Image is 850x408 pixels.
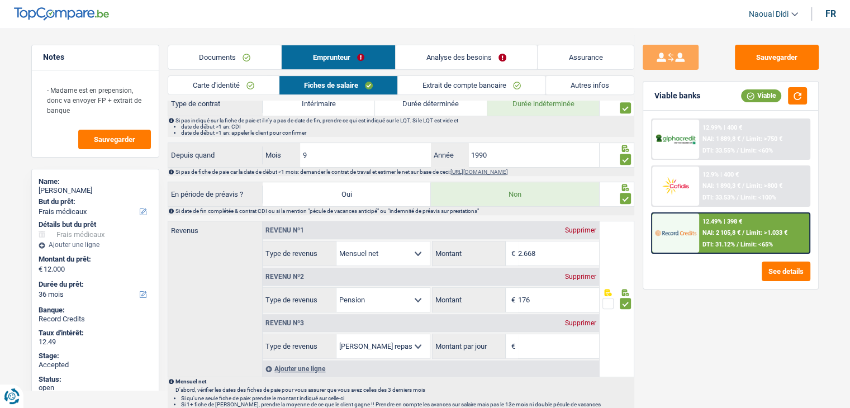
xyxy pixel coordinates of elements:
[746,182,782,189] span: Limit: >800 €
[263,227,307,234] div: Revenu nº1
[431,182,599,206] label: Non
[746,229,787,236] span: Limit: >1.033 €
[39,383,152,392] div: open
[737,194,739,201] span: /
[740,241,773,248] span: Limit: <65%
[562,273,599,280] div: Supprimer
[433,241,506,265] label: Montant
[735,45,819,70] button: Sauvegarder
[546,76,634,94] a: Autres infos
[740,194,776,201] span: Limit: <100%
[39,338,152,347] div: 12.49
[398,76,545,94] a: Extrait de compte bancaire
[396,45,538,69] a: Analyse des besoins
[175,378,633,385] p: Mensuel net
[487,92,600,116] label: Durée indéterminée
[740,5,798,23] a: Naoual Didi
[181,130,633,136] li: date de début <1 an: appeler le client pour confirmer
[737,147,739,154] span: /
[39,177,152,186] div: Name:
[702,147,735,154] span: DTI: 33.55%
[39,265,42,274] span: €
[168,76,279,94] a: Carte d'identité
[431,143,468,167] label: Année
[39,197,150,206] label: But du prêt:
[39,220,152,229] div: Détails but du prêt
[562,320,599,326] div: Supprimer
[39,352,152,360] div: Stage:
[263,334,336,358] label: Type de revenus
[168,186,263,203] label: En période de préavis ?
[538,45,634,69] a: Assurance
[263,288,336,312] label: Type de revenus
[39,186,152,195] div: [PERSON_NAME]
[655,222,696,243] img: Record Credits
[175,169,633,175] div: Si pas de fiche de paie car la date de début <1 mois: demander le contrat de travail et estimer l...
[181,395,633,401] li: Si qu'une seule fiche de paie: prendre le montant indiqué sur celle-ci
[263,182,431,206] label: Oui
[181,401,633,407] li: Si 1+ fiche de [PERSON_NAME], prendre la moyenne de ce que le client gagne !! Prendre en compte l...
[655,175,696,196] img: Cofidis
[175,117,633,136] div: Si pas indiqué sur la fiche de paie et il n'y a pas de date de fin, prendre ce qui est indiqué su...
[468,143,600,167] input: AAAA
[263,320,307,326] div: Revenu nº3
[39,255,150,264] label: Montant du prêt:
[263,241,336,265] label: Type de revenus
[375,92,487,116] label: Durée déterminée
[43,53,148,62] h5: Notes
[825,8,836,19] div: fr
[300,143,431,167] input: MM
[78,130,151,149] button: Sauvegarder
[263,273,307,280] div: Revenu nº2
[702,124,742,131] div: 12.99% | 400 €
[746,135,782,143] span: Limit: >750 €
[741,89,781,102] div: Viable
[282,45,395,69] a: Emprunteur
[506,334,518,358] span: €
[702,218,742,225] div: 12.49% | 398 €
[39,241,152,249] div: Ajouter une ligne
[168,221,263,234] label: Revenus
[14,7,109,21] img: TopCompare Logo
[702,171,739,178] div: 12.9% | 400 €
[433,288,506,312] label: Montant
[654,91,700,101] div: Viable banks
[39,315,152,324] div: Record Credits
[168,45,282,69] a: Documents
[168,95,263,113] label: Type de contrat
[702,194,735,201] span: DTI: 33.53%
[742,135,744,143] span: /
[263,360,599,377] div: Ajouter une ligne
[39,280,150,289] label: Durée du prêt:
[742,182,744,189] span: /
[263,92,375,116] label: Intérimaire
[168,146,263,164] label: Depuis quand
[39,306,152,315] div: Banque:
[263,143,300,167] label: Mois
[433,334,506,358] label: Montant par jour
[39,375,152,384] div: Status:
[279,76,397,94] a: Fiches de salaire
[702,241,735,248] span: DTI: 31.12%
[506,288,518,312] span: €
[702,182,740,189] span: NAI: 1 890,3 €
[175,208,633,214] div: Si date de fin complétée & contrat CDI ou si la mention "pécule de vacances anticipé" ou "indemni...
[181,124,633,130] li: date de début >1 an: CDI
[749,10,789,19] span: Naoual Didi
[450,169,508,175] a: [URL][DOMAIN_NAME]
[39,329,152,338] div: Taux d'intérêt:
[562,227,599,234] div: Supprimer
[39,360,152,369] div: Accepted
[702,135,740,143] span: NAI: 1 889,8 €
[655,133,696,146] img: AlphaCredit
[506,241,518,265] span: €
[762,262,810,281] button: See details
[742,229,744,236] span: /
[740,147,773,154] span: Limit: <60%
[94,136,135,143] span: Sauvegarder
[737,241,739,248] span: /
[175,387,633,393] p: D'abord, vérifier les dates des fiches de paie pour vous assurer que vous avez celles des 3 derni...
[702,229,740,236] span: NAI: 2 105,8 €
